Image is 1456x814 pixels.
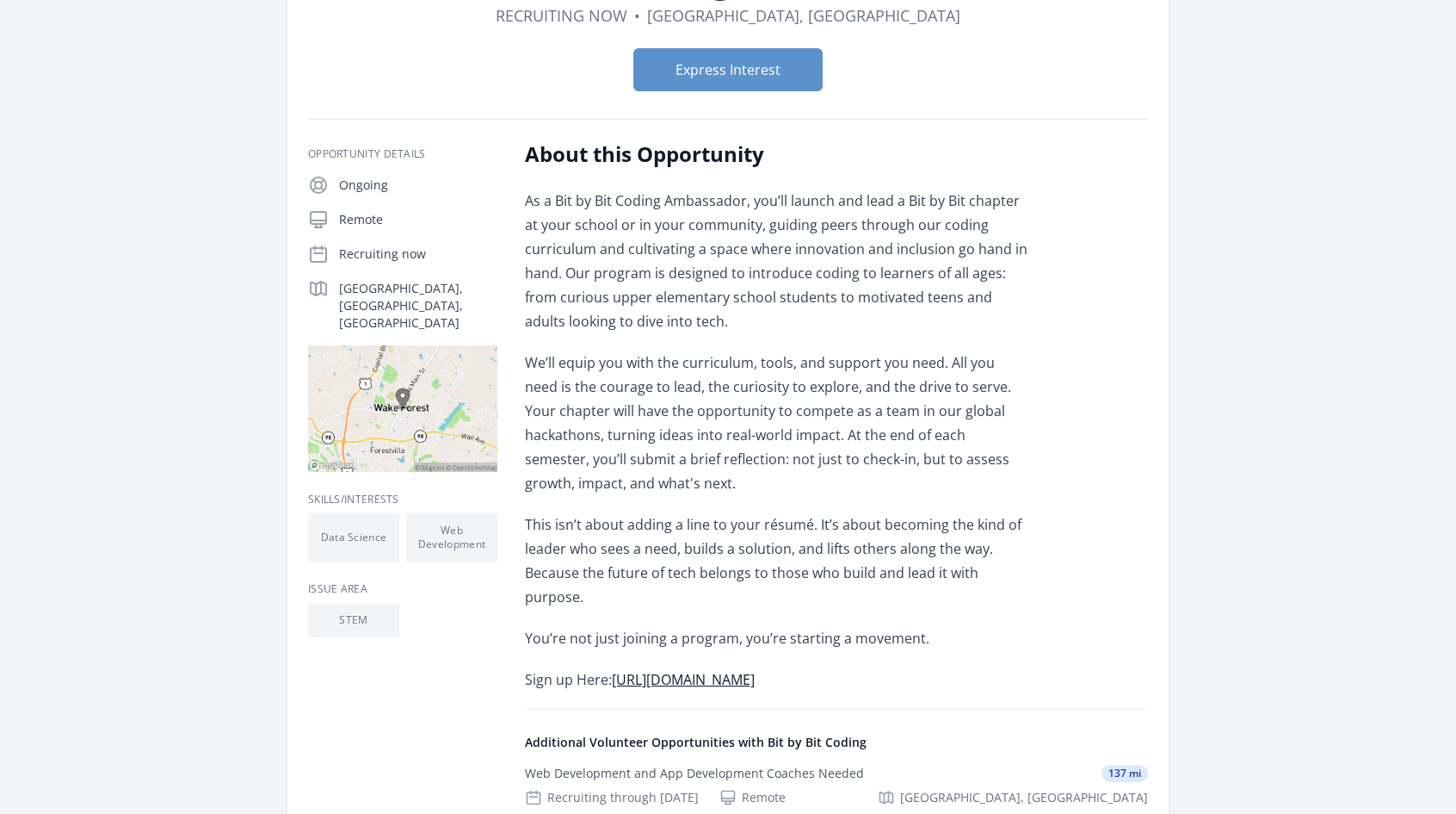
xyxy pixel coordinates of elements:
h3: Opportunity Details [308,147,497,161]
span: 137 mi [1101,765,1148,782]
h3: Skills/Interests [308,493,497,506]
li: STEM [308,603,399,637]
div: Recruiting through [DATE] [525,789,699,806]
h4: Additional Volunteer Opportunities with Bit by Bit Coding [525,734,1148,751]
div: Remote [719,789,786,806]
h2: About this Opportunity [525,140,1028,168]
p: Ongoing [339,177,497,194]
img: Map [308,345,497,472]
dd: [GEOGRAPHIC_DATA], [GEOGRAPHIC_DATA] [647,3,960,28]
h3: Issue area [308,582,497,596]
dd: Recruiting now [496,3,627,28]
p: Remote [339,211,497,228]
li: Data Science [308,513,399,562]
p: Recruiting now [339,245,497,263]
p: As a Bit by Bit Coding Ambassador, you’ll launch and lead a Bit by Bit chapter at your school or ... [525,189,1028,333]
a: [URL][DOMAIN_NAME] [612,670,755,689]
p: [GEOGRAPHIC_DATA], [GEOGRAPHIC_DATA], [GEOGRAPHIC_DATA] [339,280,497,332]
button: Express Interest [633,48,823,91]
div: • [634,3,640,28]
span: [GEOGRAPHIC_DATA], [GEOGRAPHIC_DATA] [900,789,1148,806]
p: Sign up Here: [525,668,1028,692]
p: This isn’t about adding a line to your résumé. It’s about becoming the kind of leader who sees a ... [525,513,1028,609]
div: Web Development and App Development Coaches Needed [525,765,864,782]
p: We’ll equip you with the curriculum, tools, and support you need. All you need is the courage to ... [525,351,1028,495]
li: Web Development [406,513,497,562]
p: You’re not just joining a program, you’re starting a movement. [525,626,1028,650]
